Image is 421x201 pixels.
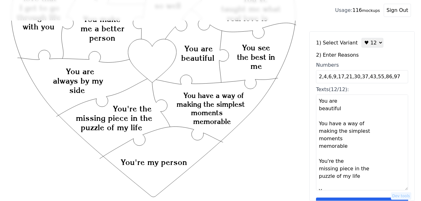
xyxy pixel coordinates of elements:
text: real love is [227,13,268,23]
text: the best in [237,53,275,62]
div: 116 [335,7,380,14]
text: always by my [53,76,103,85]
small: mockups [362,8,380,13]
text: me a better [81,24,124,33]
text: moments [191,108,223,117]
text: me [250,62,262,71]
button: Sign Out [384,4,411,17]
label: 1) Select Variant [316,39,358,47]
text: You are [66,67,94,76]
div: Texts [316,86,408,93]
text: You're my person [121,157,187,167]
textarea: Texts(12/12): [316,95,408,190]
text: through life [17,13,61,22]
text: with you [23,22,55,31]
text: You have a way of [183,91,244,100]
label: 2) Enter Reasons [316,51,408,59]
text: memorable [193,117,231,126]
span: Usage: [335,7,352,13]
text: puzzle of my life [81,123,142,132]
input: Numbers [316,70,408,83]
text: person [89,33,115,43]
text: making the simplest [177,100,245,108]
text: You're the [113,104,152,113]
text: beautiful [181,53,214,63]
text: missing piece in the [76,113,153,123]
button: Dev tools [391,192,411,200]
span: (12/12): [329,86,349,92]
div: Numbers [316,61,408,69]
text: You see [242,43,270,52]
text: You are [184,44,213,53]
text: side [69,85,85,95]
